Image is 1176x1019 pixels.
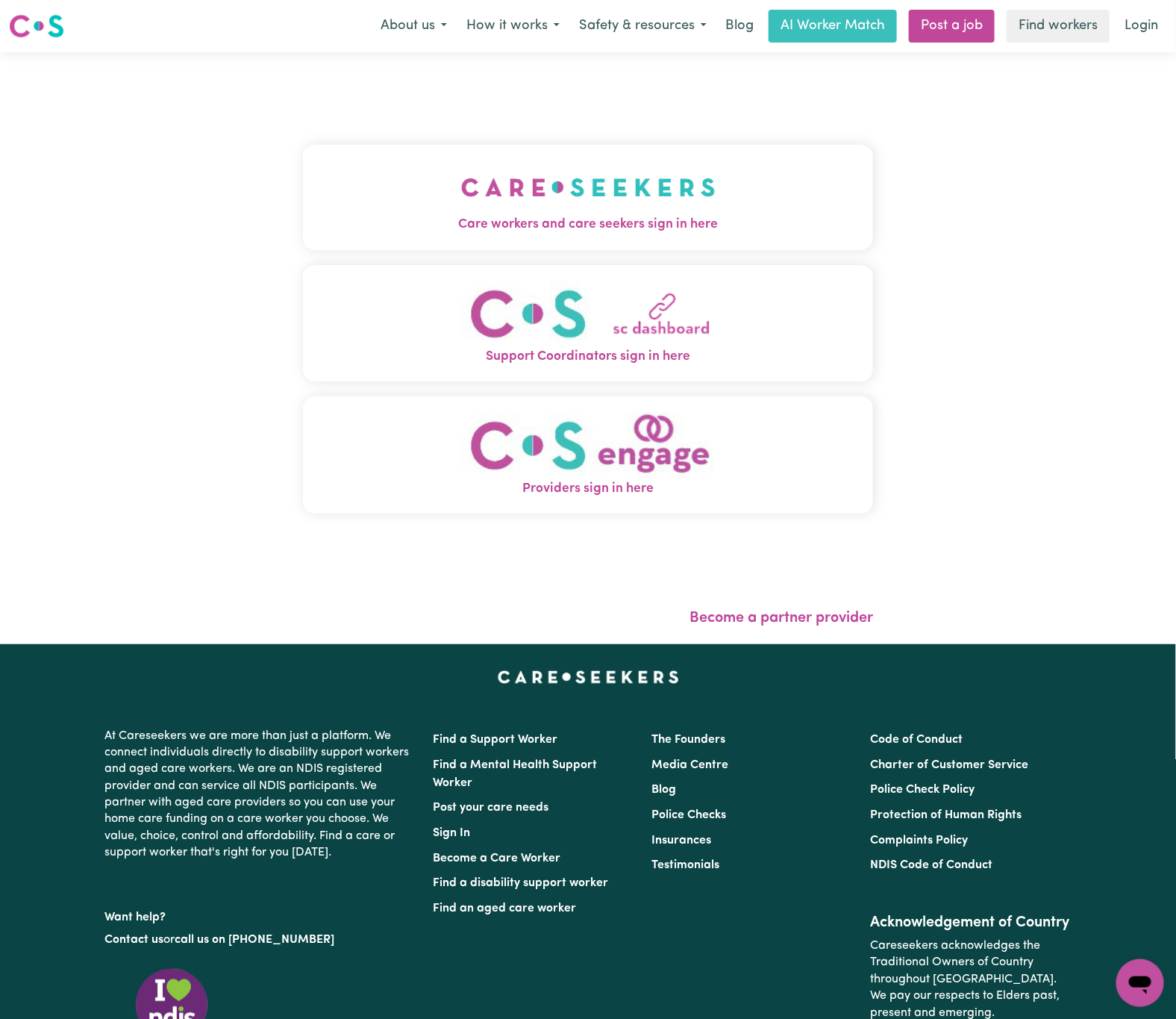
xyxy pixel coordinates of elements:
a: Post your care needs [433,802,548,814]
a: AI Worker Match [769,10,897,43]
p: or [104,926,415,954]
a: NDIS Code of Conduct [871,859,993,871]
button: About us [371,10,457,42]
a: Media Centre [651,759,728,771]
a: Find a disability support worker [433,877,608,889]
iframe: Button to launch messaging window [1116,959,1164,1007]
button: Providers sign in here [303,396,873,514]
a: Police Check Policy [871,784,975,796]
a: The Founders [651,734,725,746]
a: Blog [716,10,763,43]
a: Login [1116,10,1167,43]
button: Care workers and care seekers sign in here [303,145,873,249]
a: Find workers [1007,10,1110,43]
button: Support Coordinators sign in here [303,265,873,382]
span: Support Coordinators sign in here [303,347,873,367]
span: Providers sign in here [303,479,873,499]
button: How it works [457,10,569,42]
a: Blog [651,784,676,796]
a: Police Checks [651,809,726,821]
button: Safety & resources [569,10,716,42]
a: Find a Support Worker [433,734,557,746]
a: Contact us [104,934,163,946]
a: Code of Conduct [871,734,963,746]
a: Post a job [909,10,995,43]
a: Careseekers logo [9,9,64,43]
span: Care workers and care seekers sign in here [303,215,873,234]
a: Find a Mental Health Support Worker [433,759,597,789]
p: Want help? [104,903,415,926]
a: Testimonials [651,859,719,871]
a: Complaints Policy [871,835,969,847]
a: Insurances [651,835,711,847]
a: call us on [PHONE_NUMBER] [175,934,334,946]
a: Become a Care Worker [433,853,560,864]
p: At Careseekers we are more than just a platform. We connect individuals directly to disability su... [104,722,415,867]
a: Find an aged care worker [433,903,576,914]
img: Careseekers logo [9,13,64,40]
a: Protection of Human Rights [871,809,1022,821]
a: Careseekers home page [498,671,679,683]
a: Charter of Customer Service [871,759,1029,771]
a: Sign In [433,827,470,839]
h2: Acknowledgement of Country [871,914,1072,932]
a: Become a partner provider [689,611,873,626]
